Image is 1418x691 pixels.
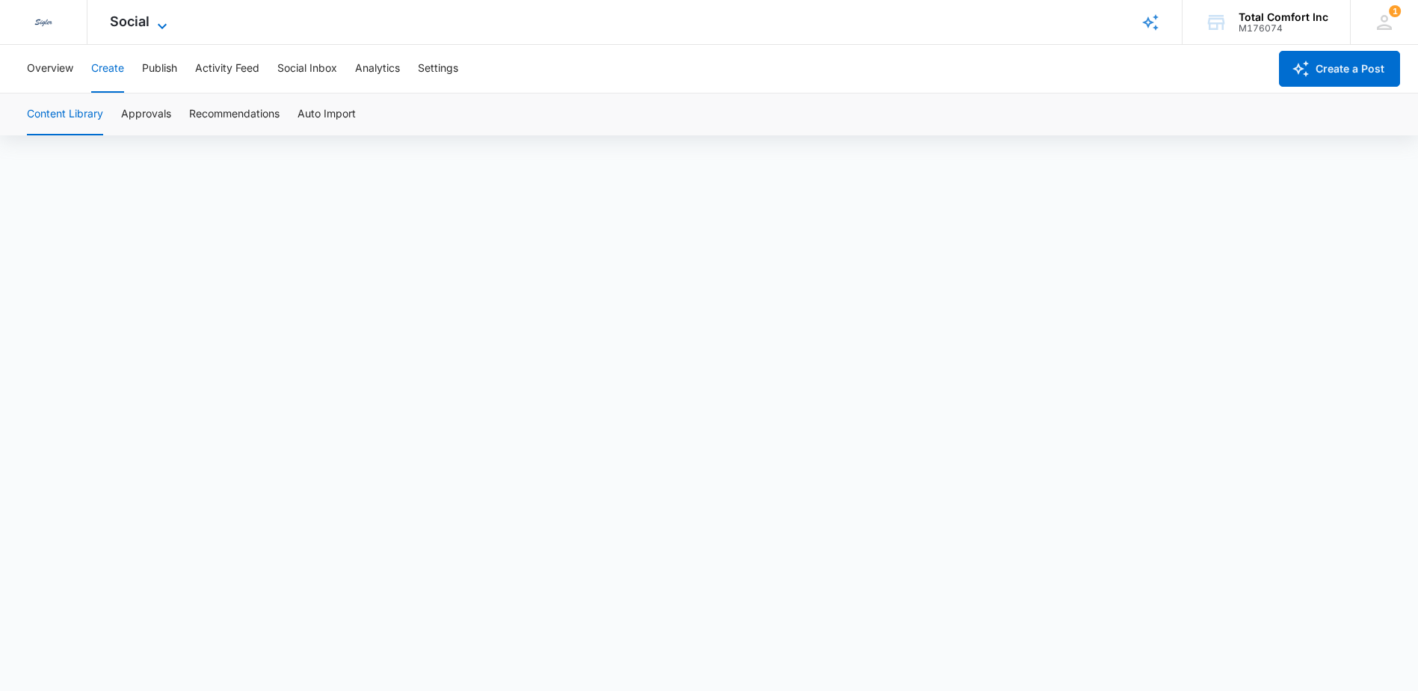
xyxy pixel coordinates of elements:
button: Analytics [355,45,400,93]
button: Social Inbox [277,45,337,93]
img: Sigler Corporate [30,9,57,36]
button: Auto Import [298,93,356,135]
span: 1 [1389,5,1401,17]
div: account id [1239,23,1328,34]
button: Approvals [121,93,171,135]
div: notifications count [1389,5,1401,17]
button: Recommendations [189,93,280,135]
button: Activity Feed [195,45,259,93]
div: account name [1239,11,1328,23]
button: Overview [27,45,73,93]
button: Publish [142,45,177,93]
button: Create a Post [1279,51,1400,87]
button: Content Library [27,93,103,135]
button: Settings [418,45,458,93]
button: Create [91,45,124,93]
span: Social [110,13,149,29]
